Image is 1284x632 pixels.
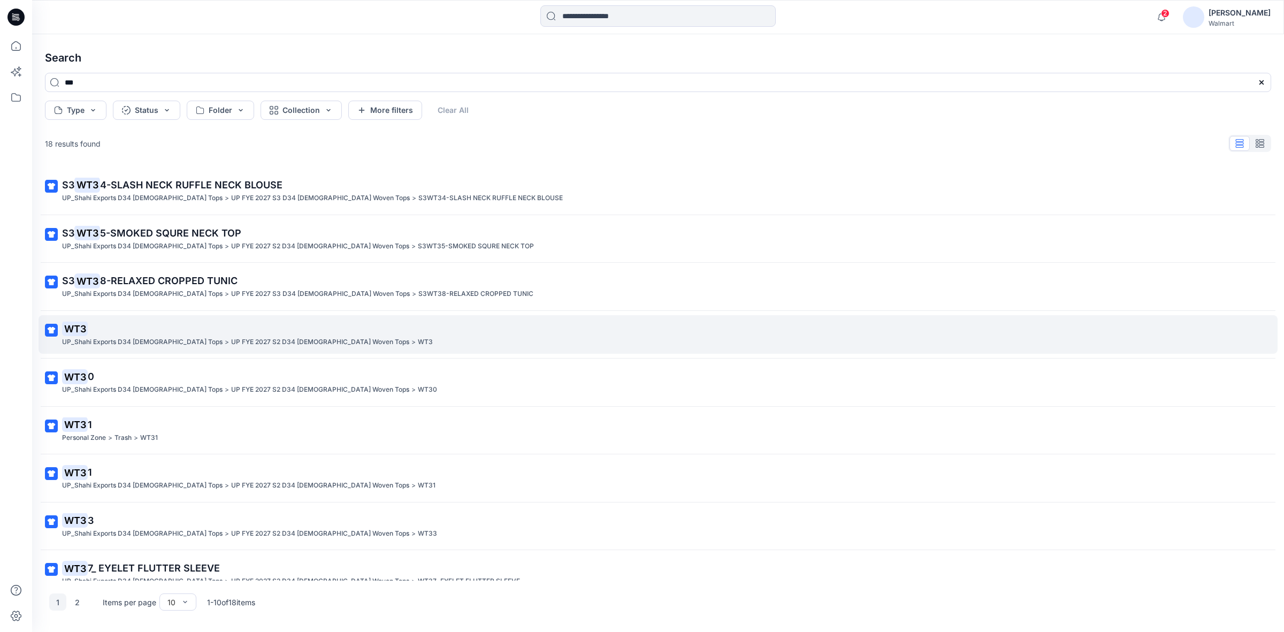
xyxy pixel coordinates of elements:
[88,419,92,430] span: 1
[1209,6,1271,19] div: [PERSON_NAME]
[62,417,88,432] mark: WT3
[418,337,433,348] p: WT3
[74,273,100,288] mark: WT3
[231,528,409,539] p: UP FYE 2027 S2 D34 Ladies Woven Tops
[225,384,229,395] p: >
[231,288,410,300] p: UP FYE 2027 S3 D34 Ladies Woven Tops
[411,337,416,348] p: >
[348,101,422,120] button: More filters
[134,432,138,444] p: >
[261,101,342,120] button: Collection
[225,480,229,491] p: >
[225,241,229,252] p: >
[100,227,241,239] span: 5-SMOKED SQURE NECK TOP
[88,562,220,574] span: 7_ EYELET FLUTTER SLEEVE
[45,101,106,120] button: Type
[88,371,94,382] span: 0
[113,101,180,120] button: Status
[418,241,534,252] p: S3WT35-SMOKED SQURE NECK TOP
[225,337,229,348] p: >
[225,576,229,587] p: >
[74,177,100,192] mark: WT3
[418,528,437,539] p: WT33
[231,241,409,252] p: UP FYE 2027 S2 D34 Ladies Woven Tops
[62,528,223,539] p: UP_Shahi Exports D34 Ladies Tops
[39,267,1278,306] a: S3WT38-RELAXED CROPPED TUNICUP_Shahi Exports D34 [DEMOGRAPHIC_DATA] Tops>UP FYE 2027 S3 D34 [DEMO...
[411,480,416,491] p: >
[62,513,88,528] mark: WT3
[108,432,112,444] p: >
[207,597,255,608] p: 1 - 10 of 18 items
[231,337,409,348] p: UP FYE 2027 S2 D34 Ladies Woven Tops
[36,43,1280,73] h4: Search
[39,459,1278,498] a: WT31UP_Shahi Exports D34 [DEMOGRAPHIC_DATA] Tops>UP FYE 2027 S2 D34 [DEMOGRAPHIC_DATA] Woven Tops...
[49,593,66,611] button: 1
[68,593,86,611] button: 2
[74,225,100,240] mark: WT3
[1209,19,1271,27] div: Walmart
[167,597,175,608] div: 10
[411,528,416,539] p: >
[62,576,223,587] p: UP_Shahi Exports D34 Ladies Tops
[39,171,1278,210] a: S3WT34-SLASH NECK RUFFLE NECK BLOUSEUP_Shahi Exports D34 [DEMOGRAPHIC_DATA] Tops>UP FYE 2027 S3 D...
[62,369,88,384] mark: WT3
[412,288,416,300] p: >
[62,337,223,348] p: UP_Shahi Exports D34 Ladies Tops
[225,288,229,300] p: >
[39,554,1278,593] a: WT37_ EYELET FLUTTER SLEEVEUP_Shahi Exports D34 [DEMOGRAPHIC_DATA] Tops>UP FYE 2027 S2 D34 [DEMOG...
[62,288,223,300] p: UP_Shahi Exports D34 Ladies Tops
[100,179,282,191] span: 4-SLASH NECK RUFFLE NECK BLOUSE
[187,101,254,120] button: Folder
[100,275,238,286] span: 8-RELAXED CROPPED TUNIC
[418,384,437,395] p: WT30
[39,507,1278,546] a: WT33UP_Shahi Exports D34 [DEMOGRAPHIC_DATA] Tops>UP FYE 2027 S2 D34 [DEMOGRAPHIC_DATA] Woven Tops...
[62,465,88,480] mark: WT3
[62,321,88,336] mark: WT3
[411,576,416,587] p: >
[39,219,1278,258] a: S3WT35-SMOKED SQURE NECK TOPUP_Shahi Exports D34 [DEMOGRAPHIC_DATA] Tops>UP FYE 2027 S2 D34 [DEMO...
[62,480,223,491] p: UP_Shahi Exports D34 Ladies Tops
[62,193,223,204] p: UP_Shahi Exports D34 Ladies Tops
[418,288,533,300] p: S3WT38-RELAXED CROPPED TUNIC
[231,384,409,395] p: UP FYE 2027 S2 D34 Ladies Woven Tops
[62,384,223,395] p: UP_Shahi Exports D34 Ladies Tops
[418,480,435,491] p: WT31
[88,467,92,478] span: 1
[231,576,409,587] p: UP FYE 2027 S2 D34 Ladies Woven Tops
[39,363,1278,402] a: WT30UP_Shahi Exports D34 [DEMOGRAPHIC_DATA] Tops>UP FYE 2027 S2 D34 [DEMOGRAPHIC_DATA] Woven Tops...
[62,275,74,286] span: S3
[411,241,416,252] p: >
[39,315,1278,354] a: WT3UP_Shahi Exports D34 [DEMOGRAPHIC_DATA] Tops>UP FYE 2027 S2 D34 [DEMOGRAPHIC_DATA] Woven Tops>WT3
[411,384,416,395] p: >
[140,432,158,444] p: WT31
[62,561,88,576] mark: WT3
[412,193,416,204] p: >
[62,432,106,444] p: Personal Zone
[114,432,132,444] p: Trash
[103,597,156,608] p: Items per page
[45,138,101,149] p: 18 results found
[62,227,74,239] span: S3
[88,515,94,526] span: 3
[39,411,1278,450] a: WT31Personal Zone>Trash>WT31
[231,193,410,204] p: UP FYE 2027 S3 D34 Ladies Woven Tops
[1183,6,1204,28] img: avatar
[62,179,74,191] span: S3
[1161,9,1170,18] span: 2
[418,193,563,204] p: S3WT34-SLASH NECK RUFFLE NECK BLOUSE
[231,480,409,491] p: UP FYE 2027 S2 D34 Ladies Woven Tops
[225,528,229,539] p: >
[62,241,223,252] p: UP_Shahi Exports D34 Ladies Tops
[225,193,229,204] p: >
[418,576,520,587] p: WT37_ EYELET FLUTTER SLEEVE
